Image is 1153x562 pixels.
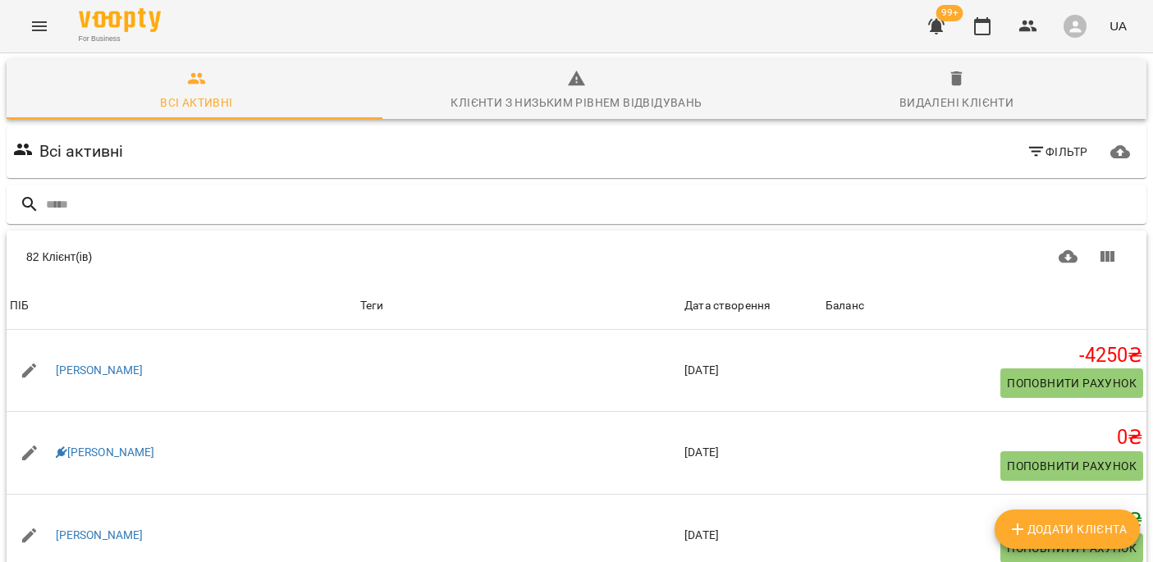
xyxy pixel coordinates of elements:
h5: 0 ₴ [826,425,1143,450]
h5: -4250 ₴ [826,343,1143,368]
span: 99+ [936,5,963,21]
div: Клієнти з низьким рівнем відвідувань [451,93,702,112]
button: Поповнити рахунок [1000,451,1143,481]
button: Додати клієнта [995,509,1140,549]
span: For Business [79,34,161,44]
span: Додати клієнта [1008,519,1127,539]
div: Sort [684,296,771,316]
button: UA [1103,11,1133,41]
div: Table Toolbar [7,231,1146,283]
h5: 320 ₴ [826,508,1143,533]
span: Поповнити рахунок [1007,456,1137,476]
span: UA [1110,17,1127,34]
div: Sort [826,296,864,316]
button: Поповнити рахунок [1000,368,1143,398]
button: Показати колонки [1087,237,1127,276]
div: Теги [360,296,678,316]
td: [DATE] [681,412,822,495]
div: Баланс [826,296,864,316]
div: Дата створення [684,296,771,316]
button: Завантажити CSV [1049,237,1088,276]
img: Voopty Logo [79,8,161,32]
div: ПІБ [10,296,29,316]
a: [PERSON_NAME] [56,445,155,461]
div: Sort [10,296,29,316]
td: [DATE] [681,330,822,412]
span: Дата створення [684,296,819,316]
a: [PERSON_NAME] [56,528,144,544]
button: Menu [20,7,59,46]
a: [PERSON_NAME] [56,363,144,379]
span: Поповнити рахунок [1007,538,1137,558]
div: Видалені клієнти [899,93,1013,112]
div: 82 Клієнт(ів) [26,249,570,265]
span: Баланс [826,296,1143,316]
div: Всі активні [160,93,232,112]
h6: Всі активні [39,139,124,164]
span: Фільтр [1027,142,1088,162]
span: Поповнити рахунок [1007,373,1137,393]
span: ПІБ [10,296,354,316]
button: Фільтр [1020,137,1095,167]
